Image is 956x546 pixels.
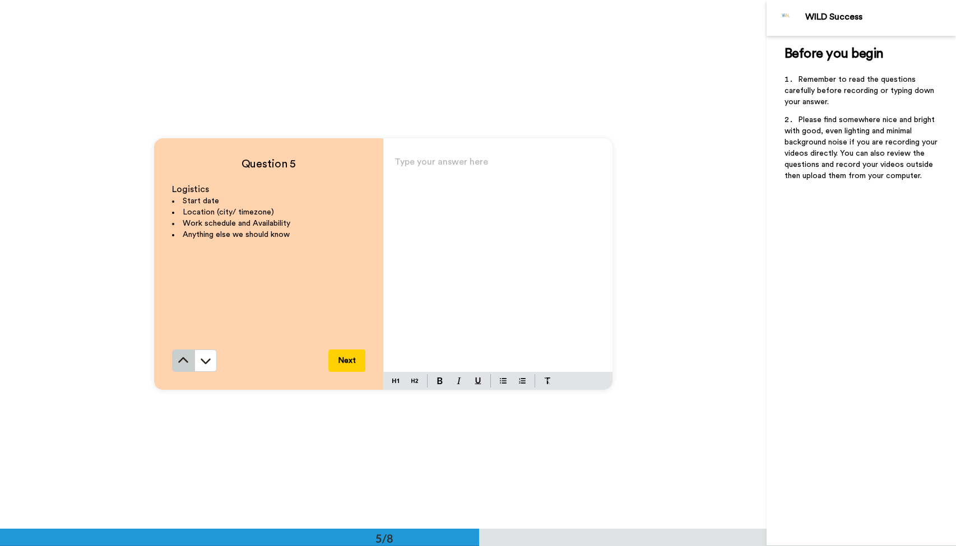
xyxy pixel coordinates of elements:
[183,197,219,205] span: Start date
[183,231,290,239] span: Anything else we should know
[183,208,274,216] span: Location (city/ timezone)
[475,377,481,384] img: underline-mark.svg
[773,4,800,31] img: Profile Image
[392,376,399,385] img: heading-one-block.svg
[328,349,365,372] button: Next
[457,377,461,384] img: italic-mark.svg
[437,377,443,384] img: bold-mark.svg
[183,220,290,227] span: Work schedule and Availability
[785,76,936,106] span: Remember to read the questions carefully before recording or typing down your answer.
[172,156,365,172] h4: Question 5
[785,116,940,180] span: Please find somewhere nice and bright with good, even lighting and minimal background noise if yo...
[544,377,551,384] img: clear-format.svg
[785,47,884,60] span: Before you begin
[411,376,418,385] img: heading-two-block.svg
[358,530,411,546] div: 5/8
[500,376,507,385] img: bulleted-block.svg
[519,376,526,385] img: numbered-block.svg
[172,185,209,194] span: Logistics
[805,12,955,22] div: WILD Success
